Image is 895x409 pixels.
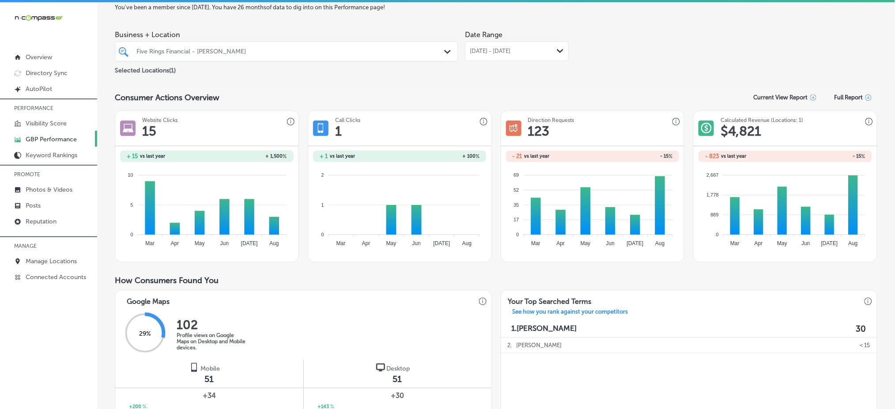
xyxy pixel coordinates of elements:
[321,232,324,237] tspan: 0
[525,154,550,159] span: vs last year
[115,93,219,102] span: Consumer Actions Overview
[556,240,565,246] tspan: Apr
[142,123,156,139] h1: 15
[668,153,672,159] span: %
[514,187,519,193] tspan: 52
[627,240,643,246] tspan: [DATE]
[387,365,410,372] span: Desktop
[336,240,346,246] tspan: Mar
[711,212,719,217] tspan: 889
[721,154,746,159] span: vs last year
[115,4,877,11] label: You've been a member since [DATE] . You have 26 months of data to dig into on this Performance page!
[470,48,510,55] span: [DATE] - [DATE]
[778,240,788,246] tspan: May
[26,202,41,209] p: Posts
[145,240,155,246] tspan: Mar
[476,153,480,159] span: %
[139,330,151,338] span: 29 %
[721,117,803,123] h3: Calculated Revenue (Locations: 1)
[241,240,258,246] tspan: [DATE]
[335,123,342,139] h1: 1
[386,240,397,246] tspan: May
[393,374,402,384] span: 51
[26,218,57,225] p: Reputation
[115,276,219,285] span: How Consumers Found You
[26,186,72,193] p: Photos & Videos
[716,232,719,237] tspan: 0
[513,153,522,159] h2: - 21
[785,153,865,159] h2: - 15
[26,136,77,143] p: GBP Performance
[517,337,562,353] p: [PERSON_NAME]
[177,318,247,332] h2: 102
[320,153,328,159] h2: + 1
[835,94,863,101] span: Full Report
[335,117,360,123] h3: Call Clicks
[856,324,866,334] label: 30
[501,290,599,308] h3: Your Top Searched Terms
[321,202,324,208] tspan: 1
[127,153,138,159] h2: + 15
[131,232,133,237] tspan: 0
[177,332,247,351] p: Profile views on Google Maps on Desktop and Mobile devices.
[283,153,287,159] span: %
[200,365,220,372] span: Mobile
[528,123,550,139] h1: 123
[321,172,324,178] tspan: 2
[26,53,52,61] p: Overview
[821,240,838,246] tspan: [DATE]
[516,232,519,237] tspan: 0
[330,154,355,159] span: vs last year
[207,153,287,159] h2: + 1,500
[115,63,176,74] p: Selected Locations ( 1 )
[26,151,77,159] p: Keyword Rankings
[580,240,590,246] tspan: May
[131,202,133,208] tspan: 5
[412,240,421,246] tspan: Jun
[462,240,472,246] tspan: Aug
[655,240,665,246] tspan: Aug
[204,374,214,384] span: 51
[606,240,614,246] tspan: Jun
[14,14,63,22] img: 660ab0bf-5cc7-4cb8-ba1c-48b5ae0f18e60NCTV_CLogo_TV_Black_-500x88.png
[120,290,177,308] h3: Google Maps
[705,153,719,159] h2: - 823
[531,240,540,246] tspan: Mar
[269,240,279,246] tspan: Aug
[860,337,870,353] p: < 15
[707,192,719,197] tspan: 1,778
[317,390,477,401] span: +30
[376,363,385,372] img: logo
[26,273,86,281] p: Connected Accounts
[220,240,229,246] tspan: Jun
[171,240,179,246] tspan: Apr
[26,69,68,77] p: Directory Sync
[26,85,52,93] p: AutoPilot
[142,117,177,123] h3: Website Clicks
[528,117,574,123] h3: Direction Requests
[136,48,445,55] div: Five Rings Financial - [PERSON_NAME]
[514,217,519,222] tspan: 17
[26,120,67,127] p: Visibility Score
[362,240,370,246] tspan: Apr
[508,337,512,353] p: 2 .
[514,172,519,178] tspan: 69
[512,324,577,334] p: 1. [PERSON_NAME]
[433,240,450,246] tspan: [DATE]
[755,240,763,246] tspan: Apr
[593,153,672,159] h2: - 15
[128,172,133,178] tspan: 10
[721,123,761,139] h1: $ 4,821
[190,363,199,372] img: logo
[115,30,458,39] span: Business + Location
[506,308,635,318] a: See how you rank against your competitors
[849,240,858,246] tspan: Aug
[861,153,865,159] span: %
[802,240,810,246] tspan: Jun
[140,154,165,159] span: vs last year
[731,240,740,246] tspan: Mar
[400,153,480,159] h2: + 100
[26,258,77,265] p: Manage Locations
[707,172,719,178] tspan: 2,667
